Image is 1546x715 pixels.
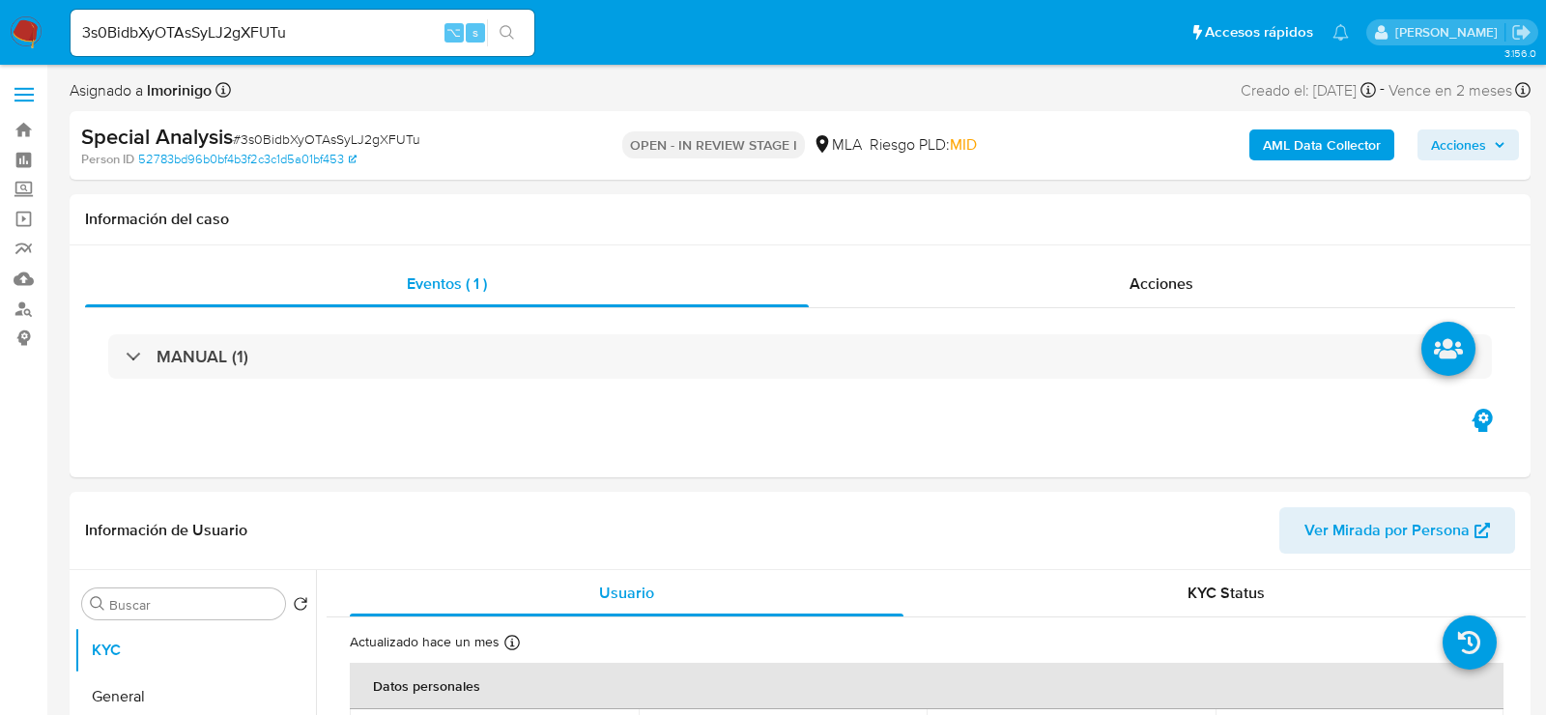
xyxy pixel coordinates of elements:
a: Notificaciones [1332,24,1349,41]
div: Creado el: [DATE] [1241,77,1376,103]
input: Buscar [109,596,277,614]
span: Acciones [1431,129,1486,160]
span: Usuario [599,582,654,604]
span: Vence en 2 meses [1389,80,1512,101]
b: Special Analysis [81,121,233,152]
span: Asignado a [70,80,212,101]
span: Ver Mirada por Persona [1304,507,1470,554]
span: - [1380,77,1385,103]
button: Volver al orden por defecto [293,596,308,617]
p: OPEN - IN REVIEW STAGE I [622,131,805,158]
h1: Información del caso [85,210,1515,229]
span: Riesgo PLD: [870,134,977,156]
th: Datos personales [350,663,1503,709]
span: s [472,23,478,42]
button: Ver Mirada por Persona [1279,507,1515,554]
span: ⌥ [446,23,461,42]
b: AML Data Collector [1263,129,1381,160]
span: Accesos rápidos [1205,22,1313,43]
button: search-icon [487,19,527,46]
span: MID [950,133,977,156]
button: AML Data Collector [1249,129,1394,160]
button: Acciones [1417,129,1519,160]
div: MLA [813,134,862,156]
span: # 3s0BidbXyOTAsSyLJ2gXFUTu [233,129,420,149]
span: Acciones [1130,272,1193,295]
p: lourdes.morinigo@mercadolibre.com [1395,23,1504,42]
h1: Información de Usuario [85,521,247,540]
a: Salir [1511,22,1532,43]
a: 52783bd96b0bf4b3f2c3c1d5a01bf453 [138,151,357,168]
p: Actualizado hace un mes [350,633,500,651]
b: Person ID [81,151,134,168]
div: MANUAL (1) [108,334,1492,379]
span: KYC Status [1188,582,1265,604]
button: Buscar [90,596,105,612]
span: Eventos ( 1 ) [407,272,487,295]
h3: MANUAL (1) [157,346,248,367]
input: Buscar usuario o caso... [71,20,534,45]
button: KYC [74,627,316,673]
b: lmorinigo [143,79,212,101]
